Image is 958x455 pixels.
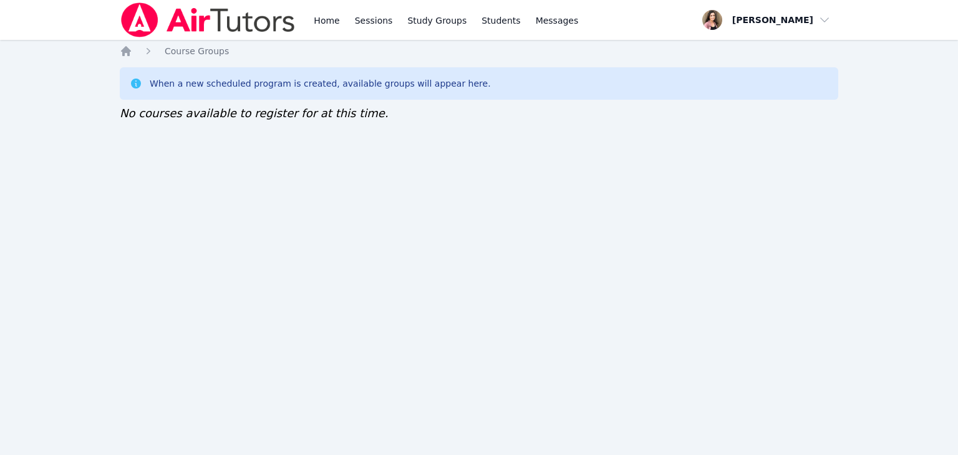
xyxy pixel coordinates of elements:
nav: Breadcrumb [120,45,838,57]
div: When a new scheduled program is created, available groups will appear here. [150,77,491,90]
span: Course Groups [165,46,229,56]
span: Messages [536,14,579,27]
span: No courses available to register for at this time. [120,107,389,120]
a: Course Groups [165,45,229,57]
img: Air Tutors [120,2,296,37]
